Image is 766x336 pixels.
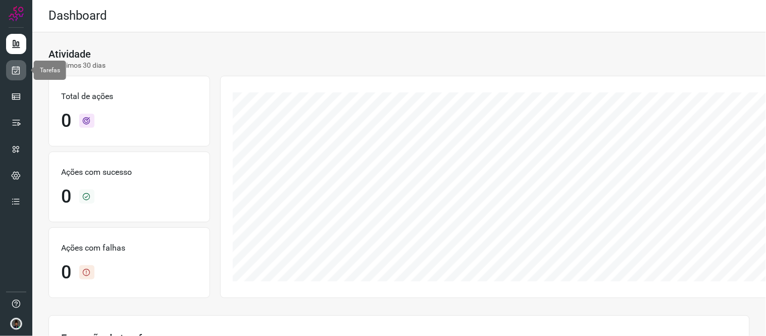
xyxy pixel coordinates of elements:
p: Últimos 30 dias [48,60,106,71]
p: Total de ações [61,90,197,103]
img: d44150f10045ac5288e451a80f22ca79.png [10,318,22,330]
h3: Atividade [48,48,91,60]
p: Ações com sucesso [61,166,197,178]
h1: 0 [61,262,71,283]
h1: 0 [61,186,71,208]
span: Tarefas [40,67,60,74]
img: Logo [9,6,24,21]
p: Ações com falhas [61,242,197,254]
h1: 0 [61,110,71,132]
h2: Dashboard [48,9,107,23]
